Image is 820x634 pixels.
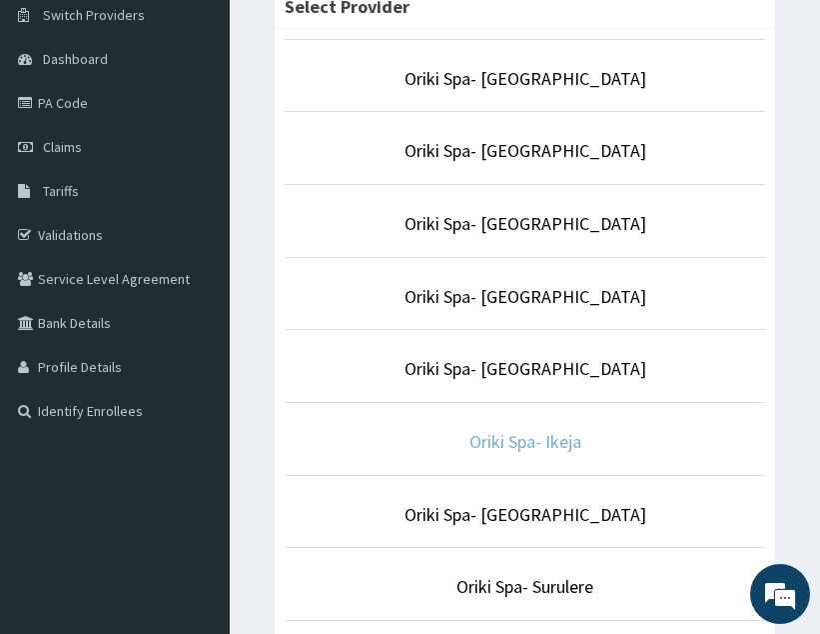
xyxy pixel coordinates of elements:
[405,285,646,308] a: Oriki Spa- [GEOGRAPHIC_DATA]
[405,212,646,235] a: Oriki Spa- [GEOGRAPHIC_DATA]
[43,138,82,156] span: Claims
[43,182,79,200] span: Tariffs
[43,6,145,24] span: Switch Providers
[405,503,646,526] a: Oriki Spa- [GEOGRAPHIC_DATA]
[43,50,108,68] span: Dashboard
[405,139,646,162] a: Oriki Spa- [GEOGRAPHIC_DATA]
[405,357,646,380] a: Oriki Spa- [GEOGRAPHIC_DATA]
[456,575,593,598] a: Oriki Spa- Surulere
[469,430,581,453] a: Oriki Spa- Ikeja
[405,67,646,90] a: Oriki Spa- [GEOGRAPHIC_DATA]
